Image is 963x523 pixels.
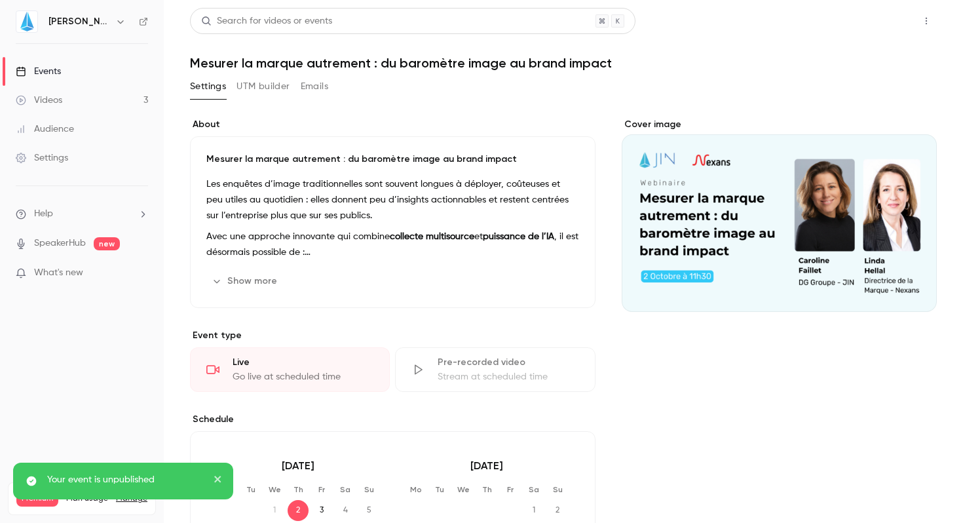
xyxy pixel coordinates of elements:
[16,11,37,32] img: Jin
[406,484,426,495] p: Mo
[206,176,579,223] p: Les enquêtes d’image traditionnelles sont souvent longues à déployer, coûteuses et peu utiles au ...
[190,413,595,426] p: Schedule
[288,484,309,495] p: Th
[236,76,290,97] button: UTM builder
[190,347,390,392] div: LiveGo live at scheduled time
[438,356,578,369] div: Pre-recorded video
[16,123,74,136] div: Audience
[233,370,373,383] div: Go live at scheduled time
[34,207,53,221] span: Help
[406,458,568,474] p: [DATE]
[311,500,332,521] span: 3
[34,237,86,250] a: SpeakerHub
[94,237,120,250] span: new
[438,370,578,383] div: Stream at scheduled time
[854,8,905,34] button: Share
[476,484,497,495] p: Th
[206,153,579,166] p: Mesurer la marque autrement : du baromètre image au brand impact
[523,500,544,521] span: 1
[206,229,579,260] p: Avec une approche innovante qui combine et , il est désormais possible de :
[201,14,332,28] div: Search for videos or events
[190,329,595,342] p: Event type
[16,94,62,107] div: Videos
[190,55,937,71] h1: Mesurer la marque autrement : du baromètre image au brand impact
[34,266,83,280] span: What's new
[523,484,544,495] p: Sa
[206,271,285,292] button: Show more
[547,500,568,521] span: 2
[240,484,261,495] p: Tu
[16,65,61,78] div: Events
[16,207,148,221] li: help-dropdown-opener
[483,232,554,241] strong: puissance de l’IA
[622,118,937,131] label: Cover image
[500,484,521,495] p: Fr
[190,118,595,131] label: About
[214,473,223,489] button: close
[233,356,373,369] div: Live
[264,484,285,495] p: We
[47,473,204,486] p: Your event is unpublished
[16,151,68,165] div: Settings
[547,484,568,495] p: Su
[301,76,328,97] button: Emails
[48,15,110,28] h6: [PERSON_NAME]
[453,484,474,495] p: We
[390,232,474,241] strong: collecte multisource
[217,458,379,474] p: [DATE]
[190,76,226,97] button: Settings
[335,484,356,495] p: Sa
[264,500,285,521] span: 1
[358,484,379,495] p: Su
[429,484,450,495] p: Tu
[335,500,356,521] span: 4
[288,500,309,521] span: 2
[311,484,332,495] p: Fr
[358,500,379,521] span: 5
[395,347,595,392] div: Pre-recorded videoStream at scheduled time
[622,118,937,312] section: Cover image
